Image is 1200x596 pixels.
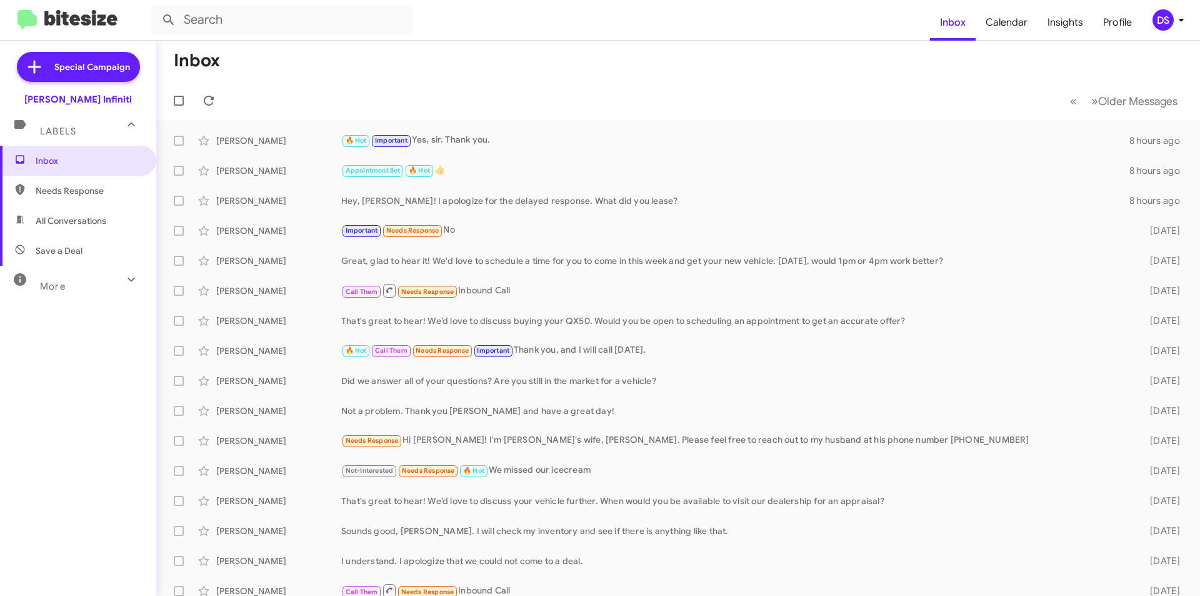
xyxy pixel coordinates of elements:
span: More [40,281,66,292]
span: Needs Response [386,226,439,235]
span: 🔥 Hot [346,136,367,144]
span: 🔥 Hot [409,166,430,174]
span: 🔥 Hot [346,346,367,355]
a: Inbox [930,4,976,41]
div: [DATE] [1130,555,1190,567]
div: [PERSON_NAME] [216,375,341,387]
nav: Page navigation example [1063,88,1185,114]
div: [PERSON_NAME] [216,345,341,357]
span: » [1091,93,1098,109]
div: 👍 [341,163,1129,178]
div: 8 hours ago [1129,164,1190,177]
div: [PERSON_NAME] [216,164,341,177]
input: Search [151,5,414,35]
div: Not a problem. Thank you [PERSON_NAME] and have a great day! [341,405,1130,417]
div: [PERSON_NAME] [216,435,341,447]
div: [DATE] [1130,345,1190,357]
button: DS [1142,9,1186,31]
div: 8 hours ago [1129,134,1190,147]
div: [PERSON_NAME] [216,555,341,567]
a: Profile [1093,4,1142,41]
div: [PERSON_NAME] [216,285,341,297]
a: Insights [1037,4,1093,41]
span: Important [346,226,378,235]
span: « [1070,93,1077,109]
div: Inbound Call [341,283,1130,298]
h1: Inbox [174,51,220,71]
a: Calendar [976,4,1037,41]
div: [PERSON_NAME] [216,405,341,417]
div: [DATE] [1130,315,1190,327]
span: Older Messages [1098,94,1177,108]
div: Did we answer all of your questions? Are you still in the market for a vehicle? [341,375,1130,387]
span: Not-Interested [346,467,394,475]
span: All Conversations [36,215,106,227]
div: [DATE] [1130,375,1190,387]
span: Needs Response [401,288,454,296]
a: Special Campaign [17,52,140,82]
span: Labels [40,126,76,137]
div: [PERSON_NAME] [216,525,341,537]
span: Call Them [375,346,407,355]
div: Thank you, and I will call [DATE]. [341,343,1130,358]
span: Inbox [36,154,142,167]
span: Needs Response [416,346,469,355]
span: Important [375,136,407,144]
div: No [341,223,1130,238]
div: I understand. I apologize that we could not come to a deal. [341,555,1130,567]
div: Great, glad to hear it! We'd love to schedule a time for you to come in this week and get your ne... [341,255,1130,267]
div: [PERSON_NAME] [216,225,341,237]
div: [DATE] [1130,435,1190,447]
div: [PERSON_NAME] [216,134,341,147]
div: [PERSON_NAME] Infiniti [24,93,132,106]
span: Save a Deal [36,245,82,257]
span: Needs Response [346,437,399,445]
div: [DATE] [1130,525,1190,537]
button: Next [1084,88,1185,114]
span: Appointment Set [346,166,401,174]
div: [DATE] [1130,465,1190,477]
div: 8 hours ago [1129,194,1190,207]
div: Hi [PERSON_NAME]! I'm [PERSON_NAME]'s wife, [PERSON_NAME]. Please feel free to reach out to my hu... [341,433,1130,448]
div: [PERSON_NAME] [216,315,341,327]
span: Needs Response [402,467,455,475]
div: [PERSON_NAME] [216,255,341,267]
div: Hey, [PERSON_NAME]! I apologize for the delayed response. What did you lease? [341,194,1129,207]
div: We missed our icecream [341,463,1130,478]
div: [DATE] [1130,255,1190,267]
div: [DATE] [1130,405,1190,417]
div: That's great to hear! We’d love to discuss buying your QX50. Would you be open to scheduling an a... [341,315,1130,327]
div: Sounds good, [PERSON_NAME]. I will check my inventory and see if there is anything like that. [341,525,1130,537]
div: [DATE] [1130,285,1190,297]
div: [PERSON_NAME] [216,194,341,207]
div: DS [1152,9,1174,31]
div: Yes, sir. Thank you. [341,133,1129,148]
div: [PERSON_NAME] [216,495,341,507]
div: [PERSON_NAME] [216,465,341,477]
span: Special Campaign [54,61,130,73]
button: Previous [1062,88,1084,114]
div: [DATE] [1130,495,1190,507]
span: Needs Response [401,588,454,596]
span: Important [477,346,509,355]
div: [DATE] [1130,225,1190,237]
span: Call Them [346,288,378,296]
span: 🔥 Hot [463,467,484,475]
span: Call Them [346,588,378,596]
span: Needs Response [36,184,142,197]
div: That's great to hear! We’d love to discuss your vehicle further. When would you be available to v... [341,495,1130,507]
